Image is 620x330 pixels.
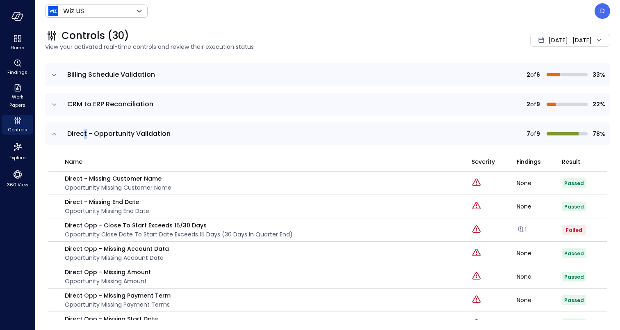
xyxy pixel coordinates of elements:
[50,71,58,79] button: expand row
[472,248,481,259] div: Critical
[48,6,58,16] img: Icon
[591,100,605,109] span: 22%
[11,44,24,52] span: Home
[65,221,293,230] p: Direct Opp - Close to Start Exceeds 15/30 Days
[600,6,605,16] p: D
[517,250,562,256] div: None
[9,154,25,162] span: Explore
[527,129,530,138] span: 7
[566,227,582,234] span: Failed
[65,244,169,253] p: Direct Opp - Missing Account Data
[564,180,584,187] span: Passed
[517,227,527,236] a: Explore findings
[5,93,30,109] span: Work Papers
[564,273,584,280] span: Passed
[564,297,584,304] span: Passed
[517,157,541,166] span: Findings
[564,203,584,210] span: Passed
[517,204,562,209] div: None
[472,225,481,235] div: Critical
[2,140,33,163] div: Explore
[65,183,171,192] p: Opportunity missing customer name
[8,126,27,134] span: Controls
[530,129,536,138] span: of
[517,297,562,303] div: None
[595,3,610,19] div: Dudu
[62,29,129,42] span: Controls (30)
[65,206,149,215] p: Opportunity missing end date
[63,6,84,16] p: Wiz US
[65,300,171,309] p: Opportunity missing payment terms
[517,274,562,280] div: None
[7,181,28,189] span: 360 View
[65,197,149,206] p: Direct - Missing End Date
[562,157,580,166] span: Result
[65,268,151,277] p: Direct Opp - Missing Amount
[530,100,536,109] span: of
[472,201,481,212] div: Critical
[67,70,155,79] span: Billing Schedule Validation
[472,271,481,282] div: Critical
[536,129,540,138] span: 9
[591,70,605,79] span: 33%
[65,291,171,300] p: Direct Opp - Missing Payment Term
[65,157,82,166] span: name
[2,115,33,135] div: Controls
[517,180,562,186] div: None
[65,253,169,262] p: Opportunity missing account data
[7,68,27,76] span: Findings
[549,36,568,45] span: [DATE]
[2,33,33,53] div: Home
[50,101,58,109] button: expand row
[527,70,530,79] span: 2
[472,157,495,166] span: Severity
[67,129,171,138] span: Direct - Opportunity Validation
[67,99,153,109] span: CRM to ERP Reconciliation
[472,295,481,305] div: Critical
[50,130,58,138] button: expand row
[2,57,33,77] div: Findings
[2,82,33,110] div: Work Papers
[472,178,481,188] div: Critical
[2,167,33,190] div: 360 View
[65,314,158,323] p: Direct Opp - Missing Start Date
[530,70,536,79] span: of
[536,100,540,109] span: 9
[591,129,605,138] span: 78%
[517,225,527,234] a: 1
[65,230,293,239] p: Opportunity close date to start date exceeds 15 days (30 days in quarter end)
[65,277,151,286] p: Opportunity missing amount
[472,318,481,329] div: Critical
[527,100,530,109] span: 2
[45,42,409,51] span: View your activated real-time controls and review their execution status
[65,174,171,183] p: Direct - Missing Customer Name
[536,70,540,79] span: 6
[564,250,584,257] span: Passed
